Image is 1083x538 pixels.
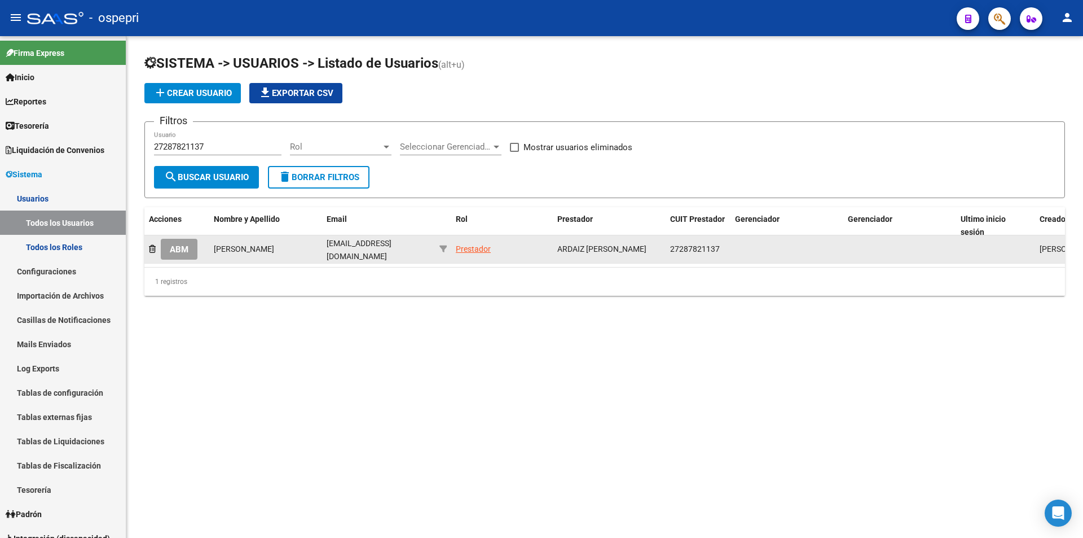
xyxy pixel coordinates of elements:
mat-icon: menu [9,11,23,24]
span: Padrón [6,508,42,520]
button: Exportar CSV [249,83,342,103]
span: Reportes [6,95,46,108]
button: ABM [161,239,197,260]
span: ARDAIZ [PERSON_NAME] [557,244,646,253]
span: [PERSON_NAME] [214,244,274,253]
span: Ultimo inicio sesión [961,215,1006,237]
span: Email [327,215,347,224]
span: Acciones [149,215,182,224]
span: CUIT Prestador [670,215,725,224]
span: Firma Express [6,47,64,59]
span: Rol [456,215,468,224]
datatable-header-cell: Gerenciador [843,207,956,244]
button: Crear Usuario [144,83,241,103]
span: ABM [170,244,188,255]
button: Borrar Filtros [268,166,369,189]
span: Rol [290,142,381,152]
span: Gerenciador [735,215,780,224]
span: Crear Usuario [153,88,232,98]
span: SISTEMA -> USUARIOS -> Listado de Usuarios [144,55,438,71]
span: Nombre y Apellido [214,215,280,224]
span: Sistema [6,168,42,181]
mat-icon: person [1060,11,1074,24]
datatable-header-cell: Ultimo inicio sesión [956,207,1035,244]
datatable-header-cell: Prestador [553,207,666,244]
mat-icon: delete [278,170,292,183]
span: Liquidación de Convenios [6,144,104,156]
span: Mostrar usuarios eliminados [523,141,632,154]
span: Tesorería [6,120,49,132]
span: Buscar Usuario [164,172,249,182]
span: Creado por [1040,215,1079,224]
mat-icon: search [164,170,178,183]
button: Buscar Usuario [154,166,259,189]
span: Inicio [6,71,34,84]
datatable-header-cell: Rol [451,207,553,244]
span: [EMAIL_ADDRESS][DOMAIN_NAME] [327,239,391,261]
div: Prestador [456,243,491,256]
span: 27287821137 [670,244,720,253]
span: Borrar Filtros [278,172,359,182]
mat-icon: file_download [258,86,272,99]
span: Exportar CSV [258,88,333,98]
span: Prestador [557,215,593,224]
span: - ospepri [89,6,139,30]
datatable-header-cell: Acciones [144,207,209,244]
h3: Filtros [154,113,193,129]
div: 1 registros [144,268,1065,296]
span: Seleccionar Gerenciador [400,142,491,152]
datatable-header-cell: Nombre y Apellido [209,207,322,244]
datatable-header-cell: Email [322,207,435,244]
datatable-header-cell: Gerenciador [730,207,843,244]
span: (alt+u) [438,59,465,70]
span: Gerenciador [848,215,892,224]
mat-icon: add [153,86,167,99]
div: Open Intercom Messenger [1045,500,1072,527]
datatable-header-cell: CUIT Prestador [666,207,730,244]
